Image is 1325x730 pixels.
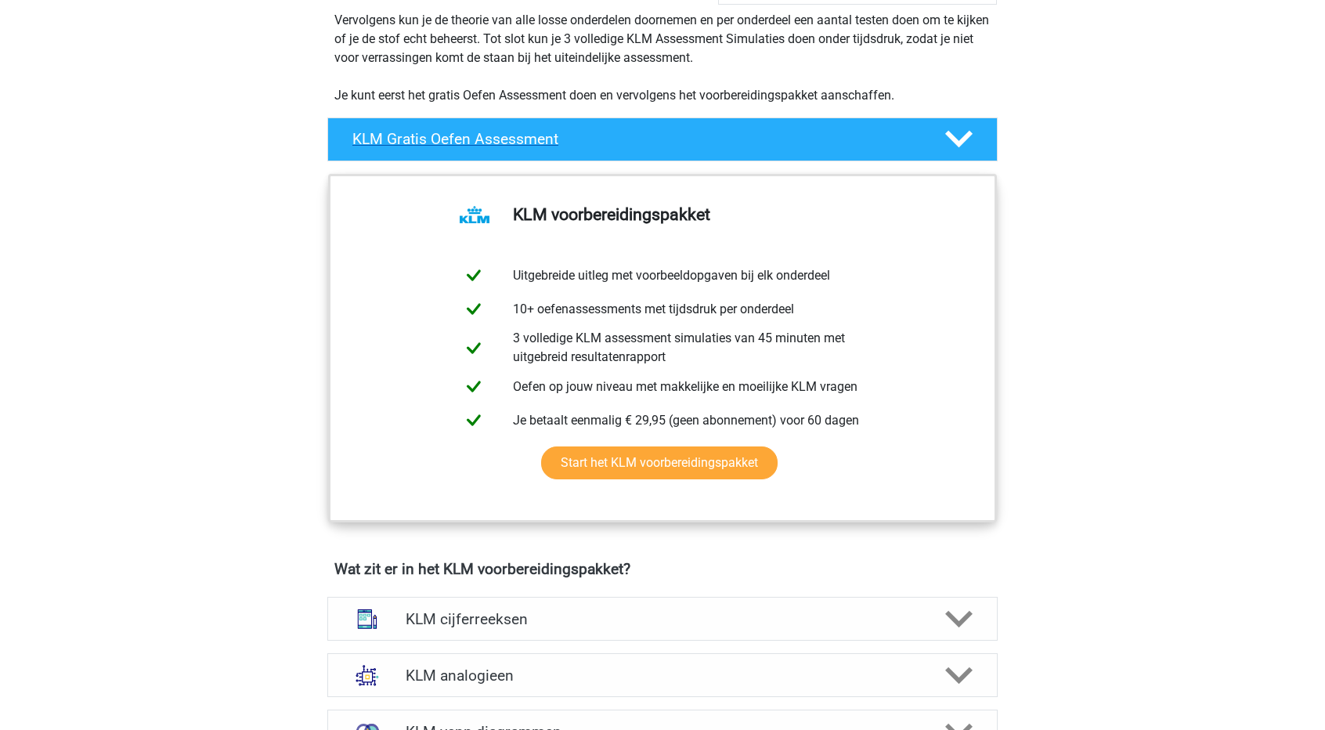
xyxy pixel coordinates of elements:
[541,446,778,479] a: Start het KLM voorbereidingspakket
[328,11,997,105] div: Vervolgens kun je de theorie van alle losse onderdelen doornemen en per onderdeel een aantal test...
[334,560,991,578] h4: Wat zit er in het KLM voorbereidingspakket?
[321,653,1004,697] a: analogieen KLM analogieen
[406,610,919,628] h4: KLM cijferreeksen
[321,597,1004,641] a: cijferreeksen KLM cijferreeksen
[347,655,388,696] img: analogieen
[347,598,388,639] img: cijferreeksen
[352,130,919,148] h4: KLM Gratis Oefen Assessment
[321,117,1004,161] a: KLM Gratis Oefen Assessment
[406,667,919,685] h4: KLM analogieen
